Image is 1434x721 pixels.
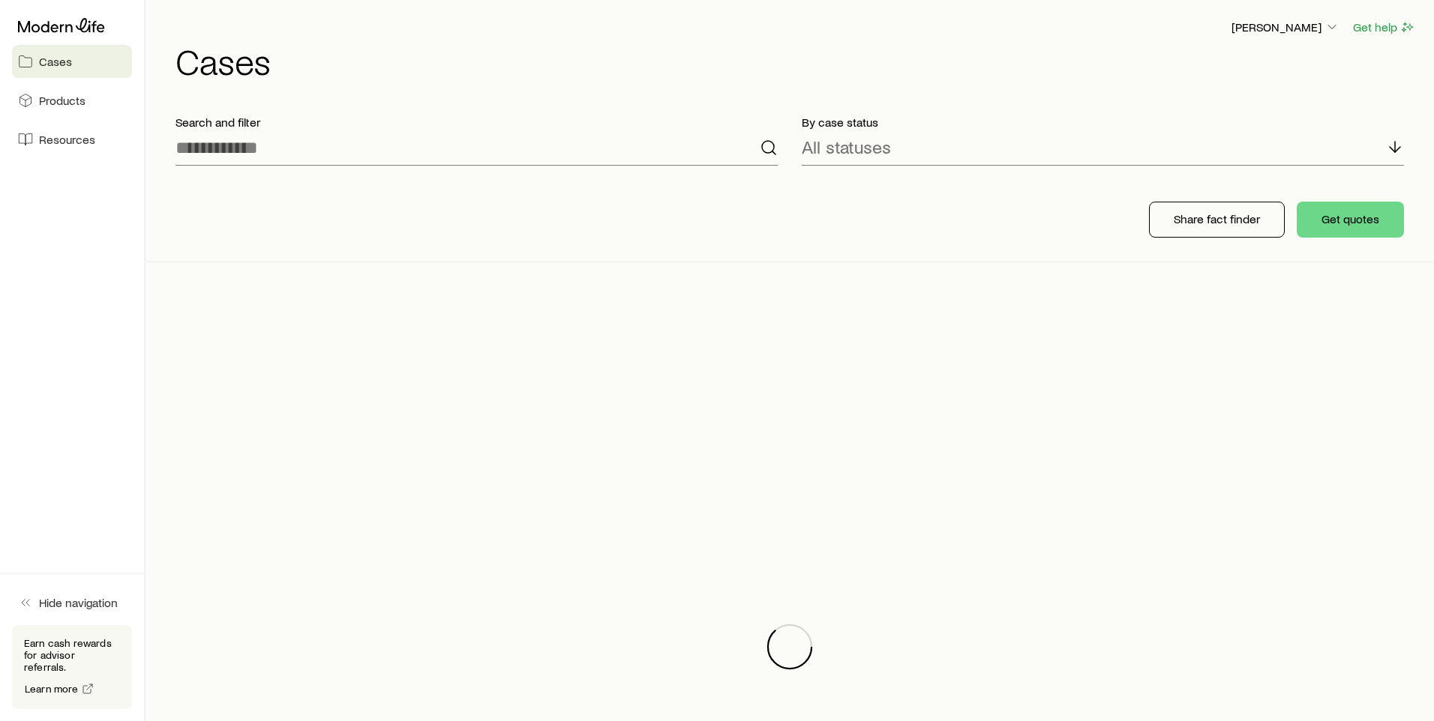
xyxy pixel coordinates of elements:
button: [PERSON_NAME] [1231,19,1340,37]
span: Products [39,93,85,108]
h1: Cases [175,43,1416,79]
span: Cases [39,54,72,69]
a: Products [12,84,132,117]
a: Resources [12,123,132,156]
button: Hide navigation [12,586,132,619]
p: Earn cash rewards for advisor referrals. [24,637,120,673]
p: By case status [802,115,1404,130]
p: [PERSON_NAME] [1231,19,1339,34]
button: Get quotes [1297,202,1404,238]
span: Learn more [25,684,79,694]
p: Search and filter [175,115,778,130]
p: All statuses [802,136,891,157]
span: Hide navigation [39,595,118,610]
div: Earn cash rewards for advisor referrals.Learn more [12,625,132,709]
p: Share fact finder [1174,211,1260,226]
button: Share fact finder [1149,202,1285,238]
button: Get help [1352,19,1416,36]
a: Cases [12,45,132,78]
span: Resources [39,132,95,147]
